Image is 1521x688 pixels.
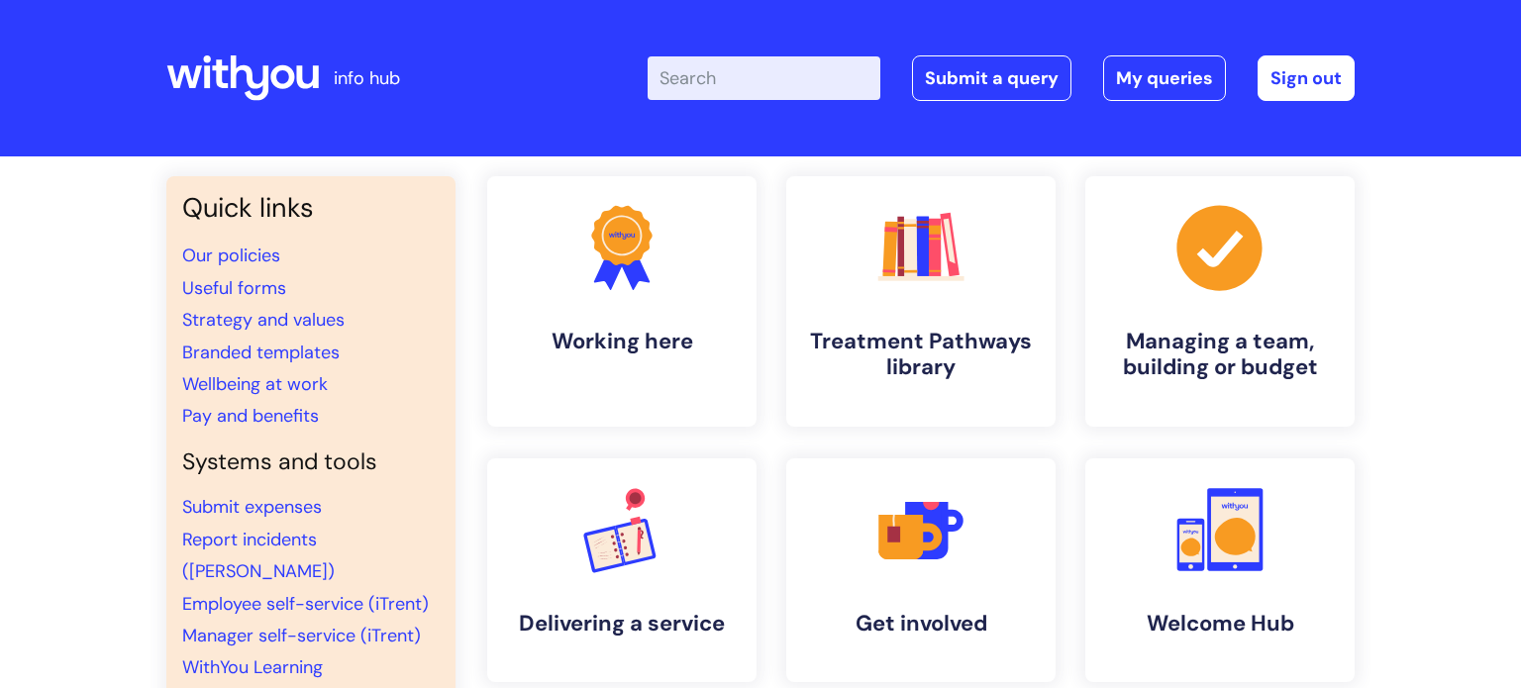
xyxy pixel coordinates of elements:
h3: Quick links [182,192,440,224]
a: Useful forms [182,276,286,300]
a: My queries [1103,55,1226,101]
h4: Working here [503,329,741,354]
a: Branded templates [182,341,340,364]
a: Wellbeing at work [182,372,328,396]
a: Get involved [786,458,1056,682]
a: Manager self-service (iTrent) [182,624,421,647]
h4: Get involved [802,611,1040,637]
h4: Welcome Hub [1101,611,1339,637]
h4: Systems and tools [182,448,440,476]
a: Report incidents ([PERSON_NAME]) [182,528,335,583]
input: Search [648,56,880,100]
a: WithYou Learning [182,655,323,679]
a: Employee self-service (iTrent) [182,592,429,616]
p: info hub [334,62,400,94]
a: Delivering a service [487,458,757,682]
h4: Managing a team, building or budget [1101,329,1339,381]
a: Working here [487,176,757,427]
a: Managing a team, building or budget [1085,176,1355,427]
a: Strategy and values [182,308,345,332]
a: Submit expenses [182,495,322,519]
a: Welcome Hub [1085,458,1355,682]
h4: Delivering a service [503,611,741,637]
a: Sign out [1258,55,1355,101]
a: Pay and benefits [182,404,319,428]
a: Submit a query [912,55,1071,101]
a: Our policies [182,244,280,267]
h4: Treatment Pathways library [802,329,1040,381]
a: Treatment Pathways library [786,176,1056,427]
div: | - [648,55,1355,101]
